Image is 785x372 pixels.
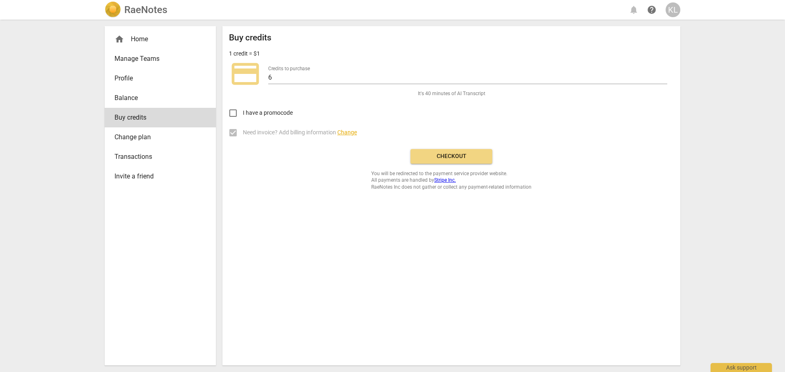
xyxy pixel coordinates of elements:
[124,4,167,16] h2: RaeNotes
[337,129,357,136] span: Change
[105,69,216,88] a: Profile
[114,113,200,123] span: Buy credits
[114,172,200,181] span: Invite a friend
[114,152,200,162] span: Transactions
[434,177,456,183] a: Stripe Inc.
[243,128,357,137] span: Need invoice? Add billing information
[105,2,167,18] a: LogoRaeNotes
[105,127,216,147] a: Change plan
[417,152,486,160] span: Checkout
[229,33,271,43] h2: Buy credits
[666,2,680,17] button: KL
[105,2,121,18] img: Logo
[418,90,485,97] span: It's 40 minutes of AI Transcript
[114,34,124,44] span: home
[105,49,216,69] a: Manage Teams
[229,49,260,58] p: 1 credit = $1
[105,88,216,108] a: Balance
[371,170,532,191] span: You will be redirected to the payment service provider website. All payments are handled by RaeNo...
[114,132,200,142] span: Change plan
[105,167,216,186] a: Invite a friend
[410,149,492,164] button: Checkout
[647,5,657,15] span: help
[644,2,659,17] a: Help
[114,54,200,64] span: Manage Teams
[105,108,216,127] a: Buy credits
[268,66,310,71] label: Credits to purchase
[114,93,200,103] span: Balance
[114,74,200,83] span: Profile
[229,58,262,90] span: credit_card
[105,29,216,49] div: Home
[105,147,216,167] a: Transactions
[243,109,293,117] span: I have a promocode
[114,34,200,44] div: Home
[711,363,772,372] div: Ask support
